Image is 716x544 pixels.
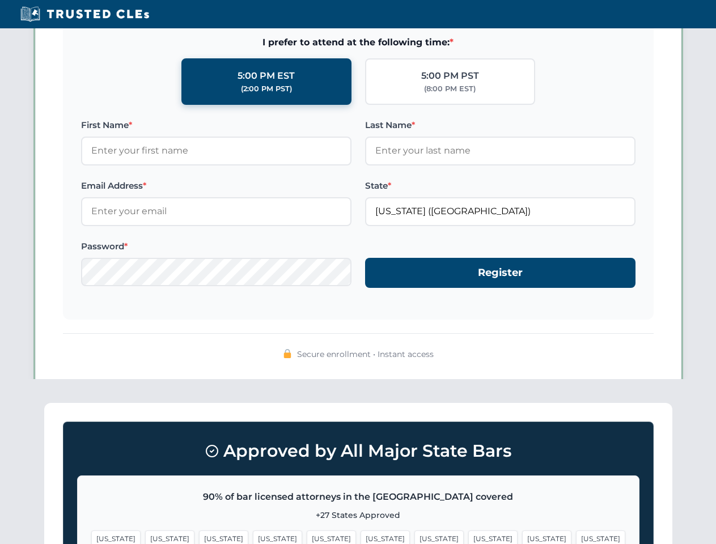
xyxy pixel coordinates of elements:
[81,197,351,226] input: Enter your email
[365,179,635,193] label: State
[365,137,635,165] input: Enter your last name
[81,118,351,132] label: First Name
[365,118,635,132] label: Last Name
[421,69,479,83] div: 5:00 PM PST
[17,6,152,23] img: Trusted CLEs
[81,35,635,50] span: I prefer to attend at the following time:
[81,240,351,253] label: Password
[91,490,625,504] p: 90% of bar licensed attorneys in the [GEOGRAPHIC_DATA] covered
[365,258,635,288] button: Register
[365,197,635,226] input: Florida (FL)
[238,69,295,83] div: 5:00 PM EST
[283,349,292,358] img: 🔒
[424,83,476,95] div: (8:00 PM EST)
[91,509,625,521] p: +27 States Approved
[81,137,351,165] input: Enter your first name
[81,179,351,193] label: Email Address
[77,436,639,466] h3: Approved by All Major State Bars
[241,83,292,95] div: (2:00 PM PST)
[297,348,434,360] span: Secure enrollment • Instant access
